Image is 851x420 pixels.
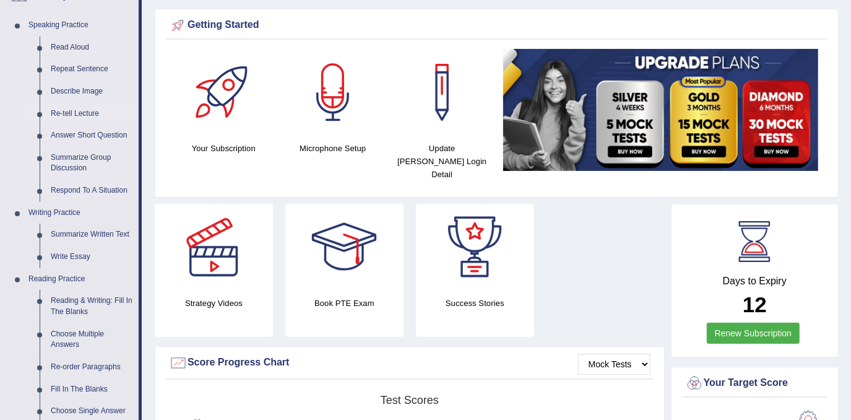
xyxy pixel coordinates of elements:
[45,323,139,356] a: Choose Multiple Answers
[743,292,767,317] b: 12
[45,81,139,103] a: Describe Image
[394,142,491,181] h4: Update [PERSON_NAME] Login Detail
[45,356,139,378] a: Re-order Paragraphs
[45,180,139,202] a: Respond To A Situation
[45,147,139,180] a: Summarize Group Discussion
[45,290,139,323] a: Reading & Writing: Fill In The Blanks
[285,297,404,310] h4: Book PTE Exam
[285,142,382,155] h4: Microphone Setup
[155,297,273,310] h4: Strategy Videos
[503,49,819,171] img: small5.jpg
[45,58,139,81] a: Repeat Sentence
[23,268,139,291] a: Reading Practice
[45,37,139,59] a: Read Aloud
[685,374,824,393] div: Your Target Score
[45,125,139,147] a: Answer Short Question
[707,323,800,344] a: Renew Subscription
[381,394,439,406] tspan: Test scores
[45,246,139,268] a: Write Essay
[45,224,139,246] a: Summarize Written Text
[45,103,139,125] a: Re-tell Lecture
[685,276,824,287] h4: Days to Expiry
[23,202,139,224] a: Writing Practice
[416,297,534,310] h4: Success Stories
[45,378,139,401] a: Fill In The Blanks
[175,142,272,155] h4: Your Subscription
[169,354,650,372] div: Score Progress Chart
[23,14,139,37] a: Speaking Practice
[169,16,824,35] div: Getting Started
